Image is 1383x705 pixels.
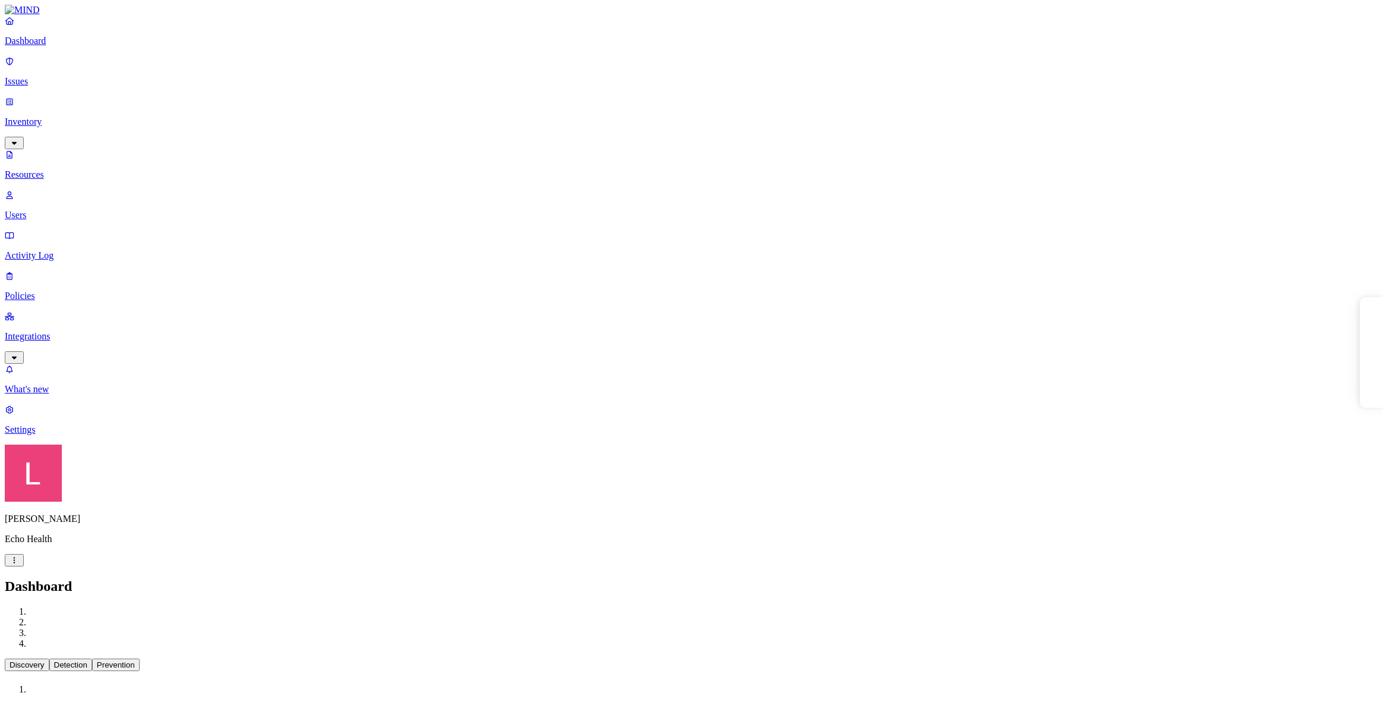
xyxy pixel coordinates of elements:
[5,364,1378,395] a: What's new
[5,534,1378,545] p: Echo Health
[5,578,1378,594] h2: Dashboard
[5,445,62,502] img: Landen Brown
[5,169,1378,180] p: Resources
[5,514,1378,524] p: [PERSON_NAME]
[5,5,1378,15] a: MIND
[5,56,1378,87] a: Issues
[5,424,1378,435] p: Settings
[5,270,1378,301] a: Policies
[5,96,1378,147] a: Inventory
[5,404,1378,435] a: Settings
[5,210,1378,221] p: Users
[5,230,1378,261] a: Activity Log
[5,250,1378,261] p: Activity Log
[5,36,1378,46] p: Dashboard
[5,5,40,15] img: MIND
[5,311,1378,362] a: Integrations
[92,659,140,671] button: Prevention
[49,659,92,671] button: Detection
[5,291,1378,301] p: Policies
[5,76,1378,87] p: Issues
[5,384,1378,395] p: What's new
[5,15,1378,46] a: Dashboard
[5,659,49,671] button: Discovery
[5,149,1378,180] a: Resources
[5,117,1378,127] p: Inventory
[5,331,1378,342] p: Integrations
[5,190,1378,221] a: Users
